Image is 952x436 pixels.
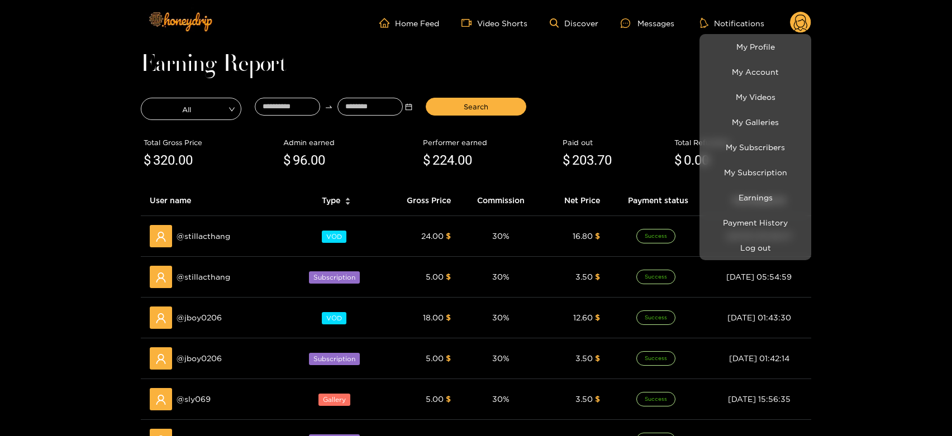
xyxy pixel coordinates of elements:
[702,37,808,56] a: My Profile
[702,112,808,132] a: My Galleries
[702,87,808,107] a: My Videos
[702,213,808,232] a: Payment History
[702,62,808,82] a: My Account
[702,137,808,157] a: My Subscribers
[702,188,808,207] a: Earnings
[702,162,808,182] a: My Subscription
[702,238,808,257] button: Log out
